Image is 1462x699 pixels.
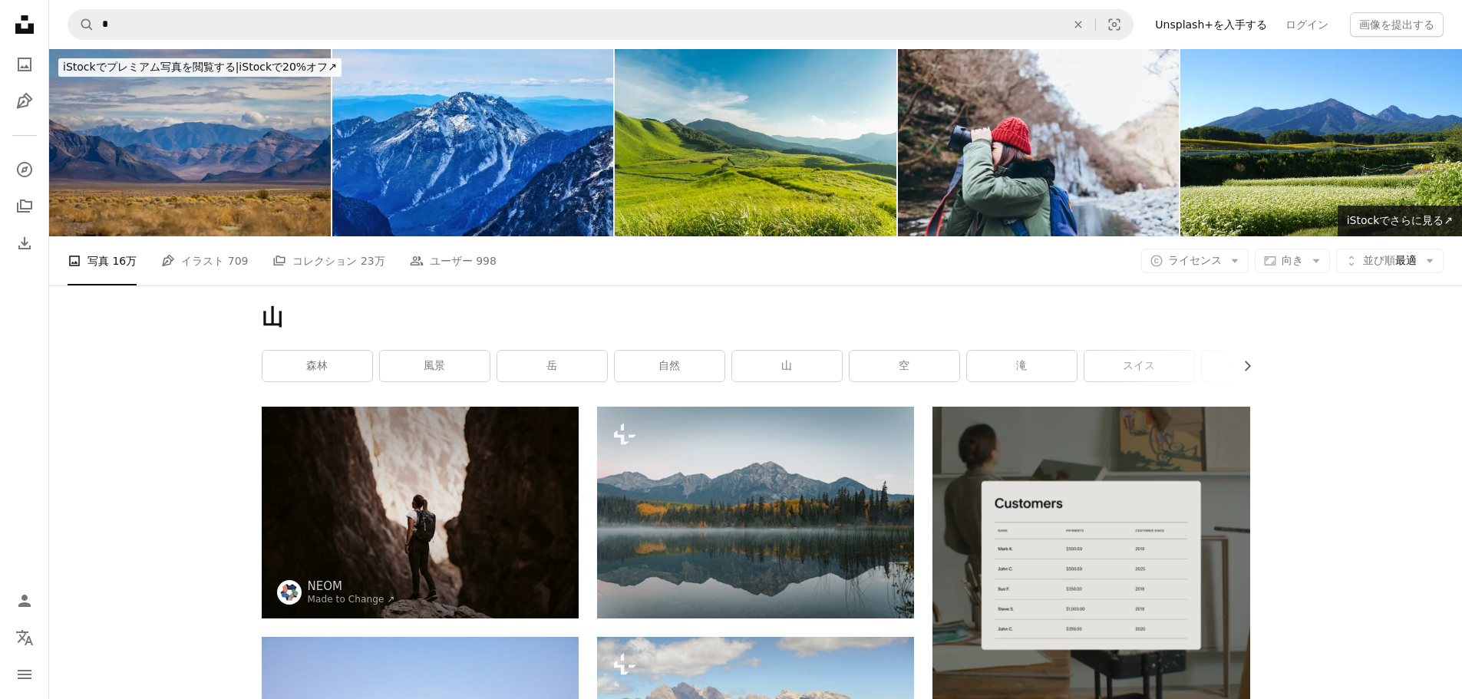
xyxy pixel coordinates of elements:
[1336,249,1444,273] button: 並び順最適
[262,407,579,618] img: 峡谷の岩の上に立っている人
[1180,49,1462,236] img: 蕎麦の花と八ヶ岳風景、9月
[161,236,248,285] a: イラスト 709
[68,10,94,39] button: Unsplashで検索する
[1255,249,1330,273] button: 向き
[308,579,395,594] a: NEOM
[1347,214,1453,226] span: iStockでさらに見る ↗
[615,49,896,236] img: 日本で曽爾高原高原のビュー
[380,351,490,381] a: 風景
[1202,351,1312,381] a: ハイキング
[262,506,579,519] a: 峡谷の岩の上に立っている人
[9,228,40,259] a: ダウンロード履歴
[967,351,1077,381] a: 滝
[332,49,614,236] img: 雪をかぶった北アルプスのヤケ山
[732,351,842,381] a: 山
[63,61,239,73] span: iStockでプレミアム写真を閲覧する |
[228,252,249,269] span: 709
[262,304,1250,331] h1: 山
[1350,12,1444,37] button: 画像を提出する
[476,252,497,269] span: 998
[9,191,40,222] a: コレクション
[1233,351,1250,381] button: リストを右にスクロールする
[49,49,331,236] img: Nye County
[850,351,959,381] a: 空
[1168,254,1222,266] span: ライセンス
[1363,254,1395,266] span: 並び順
[361,252,385,269] span: 23万
[9,622,40,653] button: 言語
[1061,10,1095,39] button: 全てクリア
[49,49,351,86] a: iStockでプレミアム写真を閲覧する|iStockで20%オフ↗
[497,351,607,381] a: 岳
[898,49,1180,236] img: 冬の自然の写真を撮る若い女性観光客
[9,585,40,616] a: ログイン / 登録する
[1282,254,1303,266] span: 向き
[1363,253,1417,269] span: 最適
[262,351,372,381] a: 森林
[308,594,395,605] a: Made to Change ↗
[68,9,1134,40] form: サイト内でビジュアルを探す
[277,580,302,605] img: NEOMのプロフィールを見る
[63,61,337,73] span: iStockで20%オフ ↗
[410,236,497,285] a: ユーザー 998
[9,154,40,185] a: 探す
[1084,351,1194,381] a: スイス
[9,49,40,80] a: 写真
[597,407,914,618] img: 山を背景に木々に囲まれた湖
[615,351,724,381] a: 自然
[1338,206,1462,236] a: iStockでさらに見る↗
[1141,249,1249,273] button: ライセンス
[1096,10,1133,39] button: ビジュアル検索
[1146,12,1276,37] a: Unsplash+を入手する
[1276,12,1338,37] a: ログイン
[597,506,914,519] a: 山を背景に木々に囲まれた湖
[9,659,40,690] button: メニュー
[272,236,384,285] a: コレクション 23万
[9,86,40,117] a: イラスト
